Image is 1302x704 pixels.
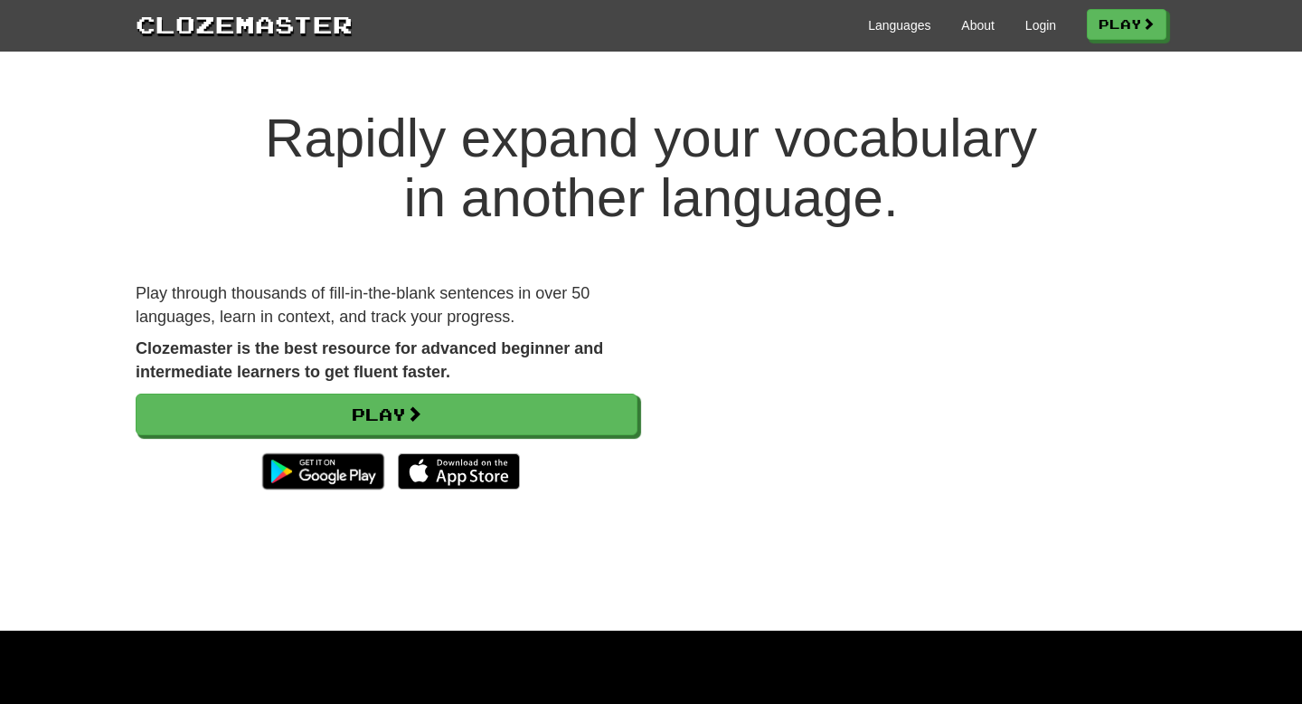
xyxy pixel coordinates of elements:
p: Play through thousands of fill-in-the-blank sentences in over 50 languages, learn in context, and... [136,282,637,328]
img: Get it on Google Play [253,444,393,499]
a: Play [136,394,637,435]
a: Languages [868,16,930,34]
a: Clozemaster [136,7,353,41]
strong: Clozemaster is the best resource for advanced beginner and intermediate learners to get fluent fa... [136,339,603,381]
a: About [961,16,995,34]
img: Download_on_the_App_Store_Badge_US-UK_135x40-25178aeef6eb6b83b96f5f2d004eda3bffbb37122de64afbaef7... [398,453,520,490]
a: Login [1025,16,1056,34]
a: Play [1087,9,1166,40]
